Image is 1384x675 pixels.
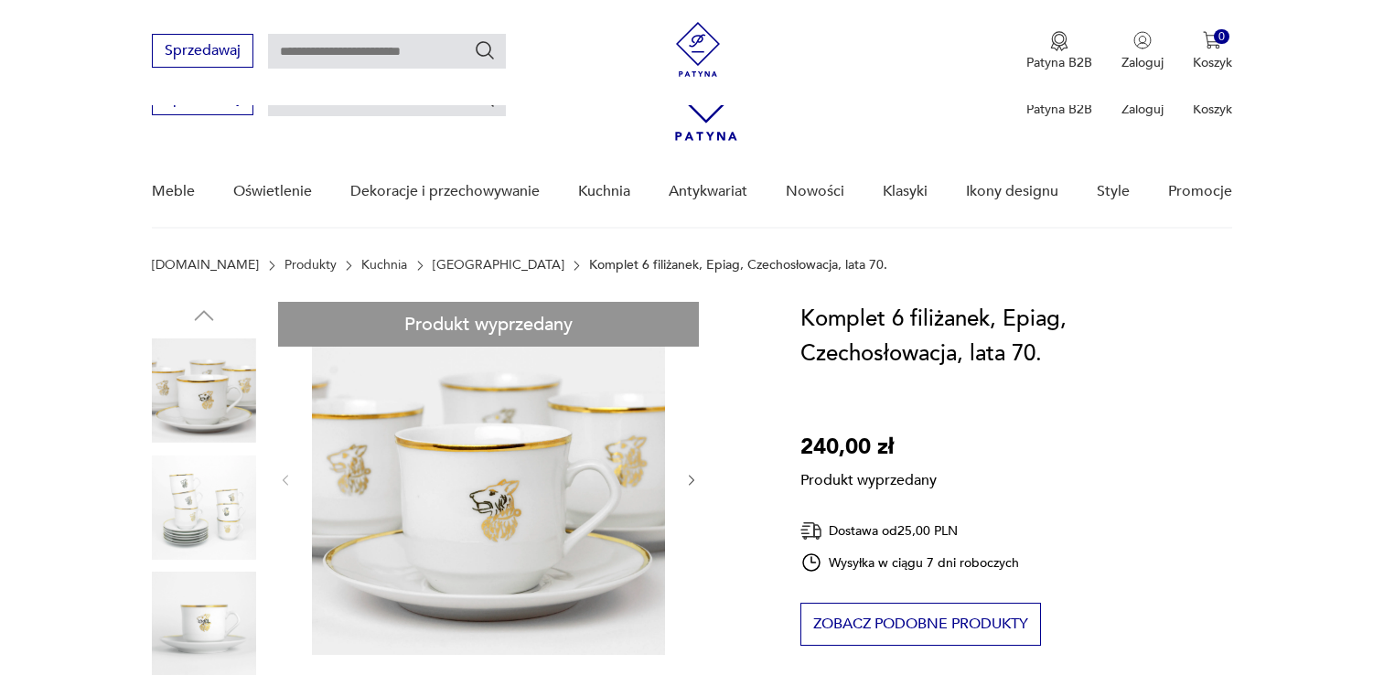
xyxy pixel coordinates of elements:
[152,34,253,68] button: Sprzedawaj
[966,156,1058,227] a: Ikony designu
[800,302,1232,371] h1: Komplet 6 filiżanek, Epiag, Czechosłowacja, lata 70.
[1121,101,1164,118] p: Zaloguj
[284,258,337,273] a: Produkty
[152,93,253,106] a: Sprzedawaj
[474,39,496,61] button: Szukaj
[433,258,564,273] a: [GEOGRAPHIC_DATA]
[1168,156,1232,227] a: Promocje
[1121,54,1164,71] p: Zaloguj
[1026,31,1092,71] a: Ikona medaluPatyna B2B
[883,156,928,227] a: Klasyki
[800,520,822,542] img: Ikona dostawy
[152,46,253,59] a: Sprzedawaj
[1097,156,1130,227] a: Style
[1121,31,1164,71] button: Zaloguj
[800,430,937,465] p: 240,00 zł
[1026,31,1092,71] button: Patyna B2B
[1193,31,1232,71] button: 0Koszyk
[671,22,725,77] img: Patyna - sklep z meblami i dekoracjami vintage
[1203,31,1221,49] img: Ikona koszyka
[800,520,1020,542] div: Dostawa od 25,00 PLN
[800,465,937,490] p: Produkt wyprzedany
[152,156,195,227] a: Meble
[800,552,1020,573] div: Wysyłka w ciągu 7 dni roboczych
[1050,31,1068,51] img: Ikona medalu
[578,156,630,227] a: Kuchnia
[1193,54,1232,71] p: Koszyk
[1026,101,1092,118] p: Patyna B2B
[786,156,844,227] a: Nowości
[669,156,747,227] a: Antykwariat
[589,258,887,273] p: Komplet 6 filiżanek, Epiag, Czechosłowacja, lata 70.
[1026,54,1092,71] p: Patyna B2B
[233,156,312,227] a: Oświetlenie
[1133,31,1152,49] img: Ikonka użytkownika
[800,603,1041,646] button: Zobacz podobne produkty
[1214,29,1229,45] div: 0
[350,156,540,227] a: Dekoracje i przechowywanie
[361,258,407,273] a: Kuchnia
[1193,101,1232,118] p: Koszyk
[152,258,259,273] a: [DOMAIN_NAME]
